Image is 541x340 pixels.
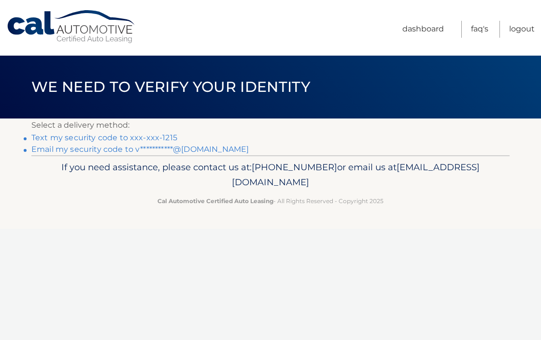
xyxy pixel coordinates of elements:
a: Logout [509,21,535,38]
a: Text my security code to xxx-xxx-1215 [31,133,177,142]
p: Select a delivery method: [31,118,510,132]
a: Cal Automotive [6,10,137,44]
strong: Cal Automotive Certified Auto Leasing [157,197,273,205]
p: - All Rights Reserved - Copyright 2025 [38,196,503,206]
span: [PHONE_NUMBER] [252,162,337,173]
a: Dashboard [402,21,444,38]
p: If you need assistance, please contact us at: or email us at [38,160,503,191]
a: FAQ's [471,21,488,38]
span: We need to verify your identity [31,78,310,96]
